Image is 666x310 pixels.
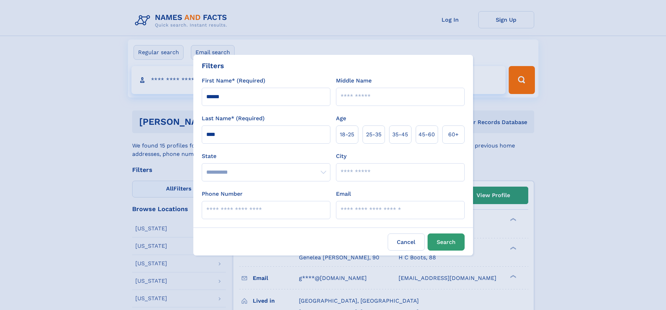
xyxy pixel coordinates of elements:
span: 25‑35 [366,130,381,139]
label: State [202,152,330,160]
label: First Name* (Required) [202,77,265,85]
label: Phone Number [202,190,243,198]
label: Last Name* (Required) [202,114,265,123]
label: Cancel [388,233,425,251]
label: Middle Name [336,77,372,85]
span: 35‑45 [392,130,408,139]
span: 60+ [448,130,459,139]
div: Filters [202,60,224,71]
span: 18‑25 [340,130,354,139]
span: 45‑60 [418,130,435,139]
label: Email [336,190,351,198]
label: Age [336,114,346,123]
label: City [336,152,346,160]
button: Search [428,233,465,251]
